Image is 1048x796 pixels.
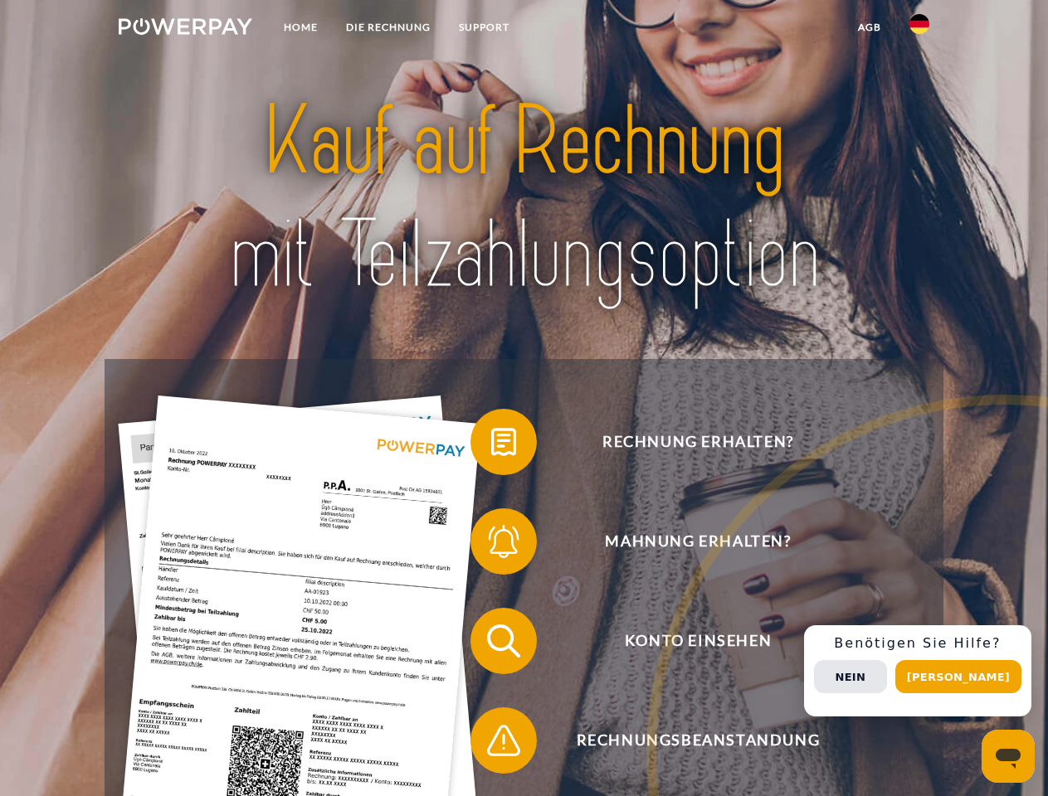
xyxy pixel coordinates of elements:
a: Home [270,12,332,42]
a: DIE RECHNUNG [332,12,445,42]
div: Schnellhilfe [804,625,1031,716]
h3: Benötigen Sie Hilfe? [814,635,1021,652]
img: qb_bell.svg [483,521,524,562]
button: Konto einsehen [470,608,902,674]
a: agb [844,12,895,42]
span: Konto einsehen [495,608,901,674]
span: Rechnungsbeanstandung [495,707,901,774]
img: qb_search.svg [483,620,524,662]
button: Rechnungsbeanstandung [470,707,902,774]
img: qb_bill.svg [483,421,524,463]
img: title-powerpay_de.svg [158,80,890,318]
img: qb_warning.svg [483,720,524,761]
span: Mahnung erhalten? [495,508,901,575]
button: Mahnung erhalten? [470,508,902,575]
button: Nein [814,660,887,693]
button: [PERSON_NAME] [895,660,1021,693]
button: Rechnung erhalten? [470,409,902,475]
img: logo-powerpay-white.svg [119,18,252,35]
a: SUPPORT [445,12,524,42]
img: de [909,14,929,34]
iframe: Schaltfläche zum Öffnen des Messaging-Fensters [982,730,1035,783]
span: Rechnung erhalten? [495,409,901,475]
